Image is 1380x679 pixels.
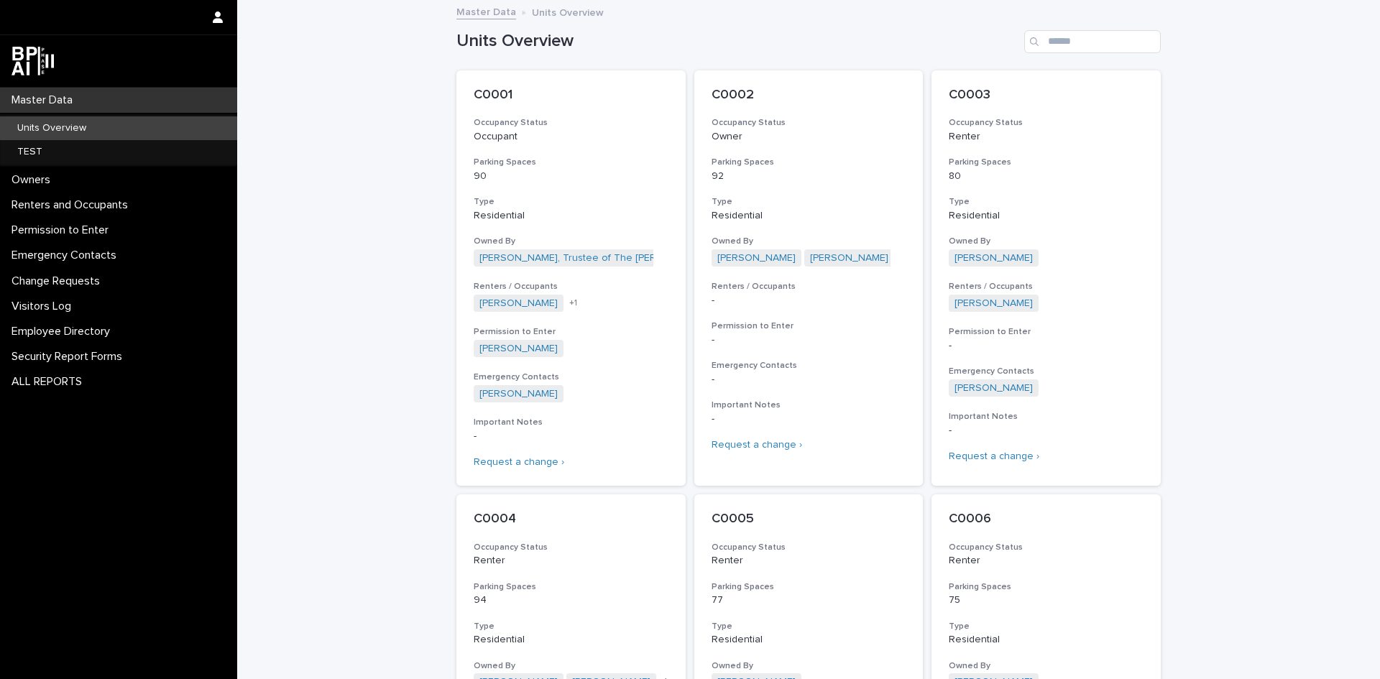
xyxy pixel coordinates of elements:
[712,88,906,103] p: C0002
[474,594,668,606] p: 94
[712,131,906,143] p: Owner
[474,326,668,338] h3: Permission to Enter
[712,196,906,208] h3: Type
[712,440,802,450] a: Request a change ›
[712,660,906,672] h3: Owned By
[532,4,604,19] p: Units Overview
[949,236,1144,247] h3: Owned By
[712,374,906,386] p: -
[474,621,668,632] h3: Type
[712,555,906,567] p: Renter
[810,252,888,264] a: [PERSON_NAME]
[1024,30,1161,53] input: Search
[479,297,558,310] a: [PERSON_NAME]
[456,31,1018,52] h1: Units Overview
[479,343,558,355] a: [PERSON_NAME]
[949,660,1144,672] h3: Owned By
[474,512,668,527] p: C0004
[931,70,1161,486] a: C0003Occupancy StatusRenterParking Spaces80TypeResidentialOwned By[PERSON_NAME] Renters / Occupan...
[6,173,62,187] p: Owners
[6,198,139,212] p: Renters and Occupants
[712,157,906,168] h3: Parking Spaces
[6,300,83,313] p: Visitors Log
[6,325,121,338] p: Employee Directory
[474,88,668,103] p: C0001
[712,320,906,332] h3: Permission to Enter
[456,3,516,19] a: Master Data
[6,350,134,364] p: Security Report Forms
[949,88,1144,103] p: C0003
[474,170,668,183] p: 90
[949,281,1144,292] h3: Renters / Occupants
[712,512,906,527] p: C0005
[569,299,577,308] span: + 1
[474,236,668,247] h3: Owned By
[949,621,1144,632] h3: Type
[474,196,668,208] h3: Type
[949,170,1144,183] p: 80
[474,430,668,443] p: -
[949,210,1144,222] p: Residential
[717,252,796,264] a: [PERSON_NAME]
[6,146,54,158] p: TEST
[712,621,906,632] h3: Type
[712,170,906,183] p: 92
[712,295,906,307] p: -
[949,451,1039,461] a: Request a change ›
[474,417,668,428] h3: Important Notes
[712,360,906,371] h3: Emergency Contacts
[949,366,1144,377] h3: Emergency Contacts
[6,93,84,107] p: Master Data
[949,581,1144,593] h3: Parking Spaces
[474,281,668,292] h3: Renters / Occupants
[954,297,1033,310] a: [PERSON_NAME]
[712,117,906,129] h3: Occupancy Status
[474,210,668,222] p: Residential
[949,411,1144,422] h3: Important Notes
[949,512,1144,527] p: C0006
[456,70,686,486] a: C0001Occupancy StatusOccupantParking Spaces90TypeResidentialOwned By[PERSON_NAME], Trustee of The...
[712,281,906,292] h3: Renters / Occupants
[712,594,906,606] p: 77
[474,157,668,168] h3: Parking Spaces
[712,399,906,411] h3: Important Notes
[479,252,855,264] a: [PERSON_NAME], Trustee of The [PERSON_NAME] Revocable Trust dated [DATE]
[6,249,128,262] p: Emergency Contacts
[712,334,906,346] p: -
[949,542,1144,553] h3: Occupancy Status
[949,425,1144,437] p: -
[474,131,668,143] p: Occupant
[949,326,1144,338] h3: Permission to Enter
[6,375,93,389] p: ALL REPORTS
[479,388,558,400] a: [PERSON_NAME]
[474,555,668,567] p: Renter
[949,157,1144,168] h3: Parking Spaces
[6,274,111,288] p: Change Requests
[712,413,906,425] p: -
[712,210,906,222] p: Residential
[474,581,668,593] h3: Parking Spaces
[712,634,906,646] p: Residential
[712,236,906,247] h3: Owned By
[949,634,1144,646] p: Residential
[949,196,1144,208] h3: Type
[474,117,668,129] h3: Occupancy Status
[474,457,564,467] a: Request a change ›
[11,47,54,75] img: dwgmcNfxSF6WIOOXiGgu
[694,70,924,486] a: C0002Occupancy StatusOwnerParking Spaces92TypeResidentialOwned By[PERSON_NAME] [PERSON_NAME] Rent...
[474,634,668,646] p: Residential
[712,581,906,593] h3: Parking Spaces
[949,555,1144,567] p: Renter
[949,131,1144,143] p: Renter
[474,371,668,383] h3: Emergency Contacts
[6,122,98,134] p: Units Overview
[949,117,1144,129] h3: Occupancy Status
[949,340,1144,352] p: -
[954,382,1033,394] a: [PERSON_NAME]
[6,223,120,237] p: Permission to Enter
[712,542,906,553] h3: Occupancy Status
[474,542,668,553] h3: Occupancy Status
[474,660,668,672] h3: Owned By
[949,594,1144,606] p: 75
